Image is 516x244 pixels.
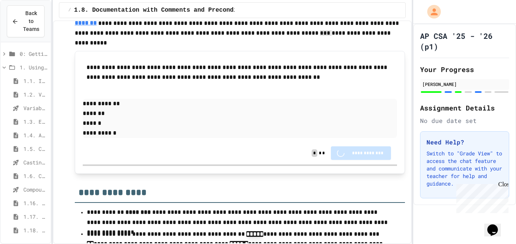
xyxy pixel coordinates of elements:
span: Casting and Ranges of variables - Quiz [23,158,48,166]
div: No due date set [420,116,509,125]
span: 1.8. Documentation with Comments and Preconditions [74,6,255,15]
span: 1.6. Compound Assignment Operators [23,172,48,180]
span: 1.16. Unit Summary 1a (1.1-1.6) [23,199,48,207]
h2: Your Progress [420,64,509,75]
iframe: chat widget [453,181,508,213]
div: My Account [419,3,443,20]
div: Chat with us now!Close [3,3,52,48]
span: Back to Teams [23,9,39,33]
h3: Need Help? [426,138,503,147]
iframe: chat widget [484,214,508,236]
p: Switch to "Grade View" to access the chat feature and communicate with your teacher for help and ... [426,150,503,187]
h2: Assignment Details [420,103,509,113]
span: 1.5. Casting and Ranges of Values [23,145,48,153]
span: 1.1. Introduction to Algorithms, Programming, and Compilers [23,77,48,85]
span: 1. Using Objects and Methods [20,63,48,71]
span: 1.4. Assignment and Input [23,131,48,139]
span: 1.2. Variables and Data Types [23,91,48,98]
h1: AP CSA '25 - '26 (p1) [420,31,509,52]
div: [PERSON_NAME] [422,81,507,87]
span: 1.18. Coding Practice 1a (1.1-1.6) [23,226,48,234]
span: Compound assignment operators - Quiz [23,186,48,193]
span: / [68,7,71,13]
span: 1.17. Mixed Up Code Practice 1.1-1.6 [23,213,48,221]
span: Variables and Data Types - Quiz [23,104,48,112]
span: 0: Getting Started [20,50,48,58]
span: 1.3. Expressions and Output [New] [23,118,48,126]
